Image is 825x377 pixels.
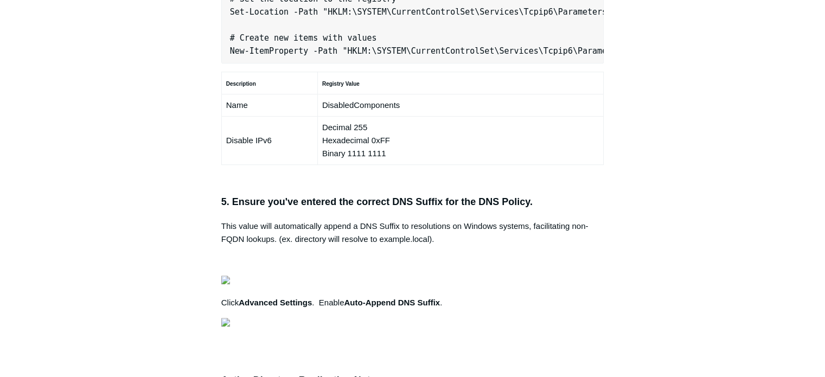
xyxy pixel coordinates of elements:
td: Disable IPv6 [221,117,317,165]
p: This value will automatically append a DNS Suffix to resolutions on Windows systems, facilitating... [221,220,604,246]
h3: 5. Ensure you've entered the correct DNS Suffix for the DNS Policy. [221,194,604,210]
strong: Description [226,81,256,87]
strong: Advanced Settings [239,298,312,307]
td: Name [221,94,317,117]
td: DisabledComponents [317,94,603,117]
img: 27414207119379 [221,276,230,284]
img: 27414169404179 [221,318,230,327]
strong: Auto-Append DNS Suffix [344,298,440,307]
td: Decimal 255 Hexadecimal 0xFF Binary 1111 1111 [317,117,603,165]
p: Click . Enable . [221,296,604,309]
strong: Registry Value [322,81,360,87]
